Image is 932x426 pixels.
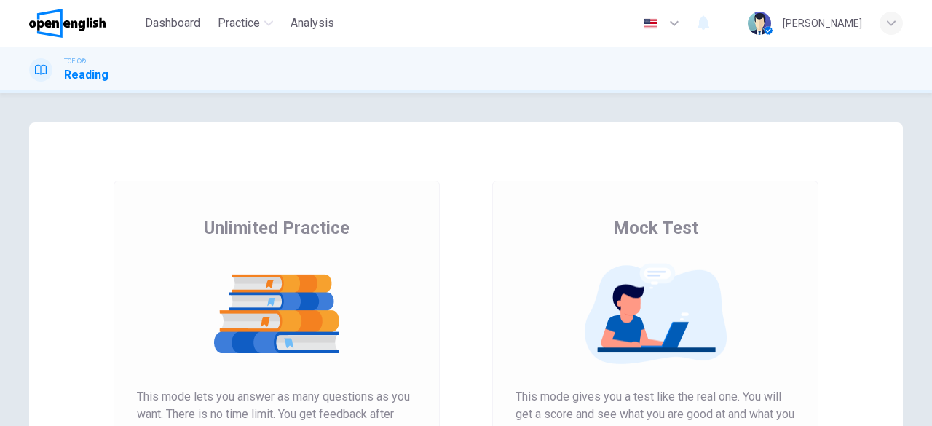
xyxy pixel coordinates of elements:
div: [PERSON_NAME] [783,15,862,32]
img: Profile picture [748,12,771,35]
span: TOEIC® [64,56,86,66]
a: OpenEnglish logo [29,9,139,38]
h1: Reading [64,66,108,84]
span: Unlimited Practice [204,216,349,240]
span: Practice [218,15,260,32]
span: Analysis [291,15,334,32]
span: Dashboard [145,15,200,32]
span: Mock Test [613,216,698,240]
img: OpenEnglish logo [29,9,106,38]
button: Dashboard [139,10,206,36]
img: en [641,18,660,29]
button: Analysis [285,10,340,36]
button: Practice [212,10,279,36]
